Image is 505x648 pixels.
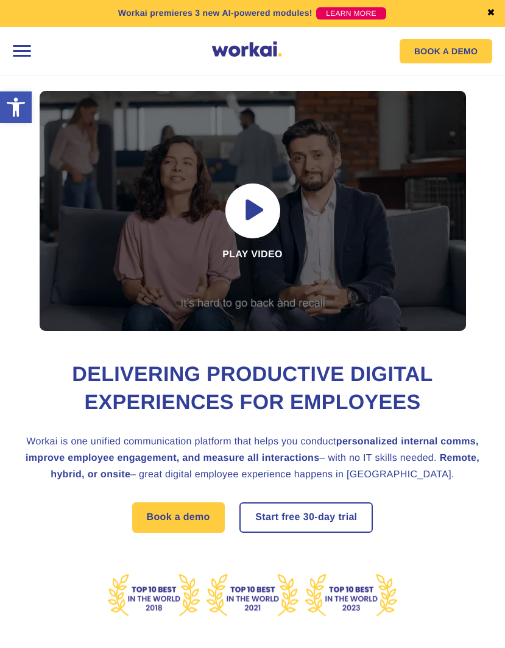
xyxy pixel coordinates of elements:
[303,513,336,522] i: 30-day
[132,502,225,533] a: Book a demo
[26,436,479,463] strong: personalized internal comms, improve employee engagement, and measure all interactions
[40,91,466,331] div: Play video
[316,7,386,20] a: LEARN MORE
[487,9,495,18] a: ✖
[400,39,492,63] a: BOOK A DEMO
[26,436,479,463] h2: Workai is one unified communication platform that helps you conduct – with no IT skills needed.
[241,504,372,532] a: Start free30-daytrial
[118,7,313,20] p: Workai premieres 3 new AI-powered modules!
[16,361,488,417] h1: Delivering Productive Digital Experiences for Employees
